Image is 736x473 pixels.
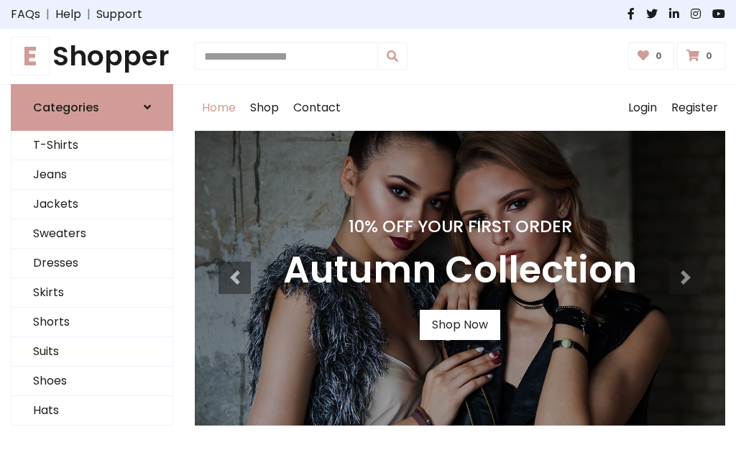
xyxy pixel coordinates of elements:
h6: Categories [33,101,99,114]
a: Jeans [11,160,172,190]
a: 0 [677,42,725,70]
a: Contact [286,85,348,131]
a: Dresses [11,249,172,278]
a: 0 [628,42,675,70]
a: Jackets [11,190,172,219]
span: 0 [702,50,716,63]
a: Suits [11,337,172,367]
span: E [11,37,50,75]
a: Skirts [11,278,172,308]
a: Register [664,85,725,131]
a: Login [621,85,664,131]
a: Shoes [11,367,172,396]
a: Support [96,6,142,23]
h3: Autumn Collection [283,248,637,293]
span: | [81,6,96,23]
span: | [40,6,55,23]
a: Hats [11,396,172,426]
a: Shop [243,85,286,131]
span: 0 [652,50,666,63]
h4: 10% Off Your First Order [283,216,637,236]
a: T-Shirts [11,131,172,160]
a: Sweaters [11,219,172,249]
a: EShopper [11,40,173,73]
a: Shorts [11,308,172,337]
h1: Shopper [11,40,173,73]
a: Home [195,85,243,131]
a: Categories [11,84,173,131]
a: Help [55,6,81,23]
a: FAQs [11,6,40,23]
a: Shop Now [420,310,500,340]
